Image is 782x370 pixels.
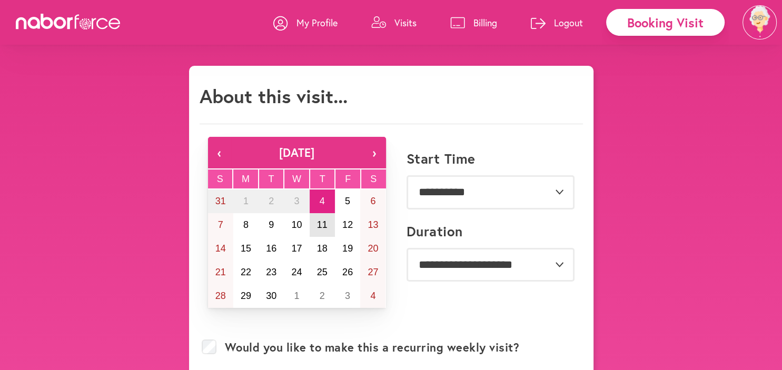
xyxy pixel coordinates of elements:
button: September 9, 2025 [259,213,284,237]
button: September 3, 2025 [284,189,309,213]
abbr: September 3, 2025 [294,196,299,206]
label: Start Time [407,151,476,167]
button: September 20, 2025 [360,237,385,261]
abbr: September 11, 2025 [317,219,328,230]
button: September 4, 2025 [310,189,335,213]
button: September 7, 2025 [208,213,233,237]
abbr: September 30, 2025 [266,291,276,301]
p: Billing [473,16,497,29]
button: October 2, 2025 [310,284,335,308]
button: September 17, 2025 [284,237,309,261]
abbr: September 8, 2025 [243,219,249,230]
h1: About this visit... [200,85,348,107]
button: September 30, 2025 [259,284,284,308]
button: September 24, 2025 [284,261,309,284]
div: Booking Visit [606,9,725,36]
abbr: October 4, 2025 [370,291,375,301]
button: September 16, 2025 [259,237,284,261]
button: October 4, 2025 [360,284,385,308]
button: September 23, 2025 [259,261,284,284]
abbr: Monday [242,174,250,184]
button: September 27, 2025 [360,261,385,284]
abbr: September 2, 2025 [269,196,274,206]
abbr: September 5, 2025 [345,196,350,206]
button: September 28, 2025 [208,284,233,308]
abbr: September 9, 2025 [269,219,274,230]
abbr: Tuesday [268,174,274,184]
button: September 10, 2025 [284,213,309,237]
abbr: Thursday [320,174,325,184]
p: My Profile [296,16,338,29]
button: September 19, 2025 [335,237,360,261]
abbr: August 31, 2025 [215,196,226,206]
button: ‹ [208,137,231,168]
button: [DATE] [231,137,363,168]
button: September 12, 2025 [335,213,360,237]
abbr: September 1, 2025 [243,196,249,206]
button: › [363,137,386,168]
button: September 21, 2025 [208,261,233,284]
button: September 18, 2025 [310,237,335,261]
button: September 14, 2025 [208,237,233,261]
a: Logout [531,7,583,38]
button: September 6, 2025 [360,189,385,213]
button: September 25, 2025 [310,261,335,284]
abbr: October 3, 2025 [345,291,350,301]
img: efc20bcf08b0dac87679abea64c1faab.png [743,5,777,39]
abbr: September 28, 2025 [215,291,226,301]
label: Would you like to make this a recurring weekly visit? [225,341,520,354]
abbr: Friday [345,174,351,184]
abbr: September 7, 2025 [218,219,223,230]
abbr: September 15, 2025 [241,243,251,254]
p: Visits [394,16,417,29]
abbr: September 16, 2025 [266,243,276,254]
button: October 3, 2025 [335,284,360,308]
abbr: September 23, 2025 [266,267,276,277]
abbr: October 1, 2025 [294,291,299,301]
button: September 15, 2025 [233,237,259,261]
abbr: September 18, 2025 [317,243,328,254]
button: August 31, 2025 [208,189,233,213]
abbr: September 12, 2025 [342,219,353,230]
button: September 8, 2025 [233,213,259,237]
abbr: September 10, 2025 [291,219,302,230]
abbr: September 20, 2025 [368,243,378,254]
abbr: Wednesday [292,174,301,184]
abbr: September 26, 2025 [342,267,353,277]
a: Visits [371,7,417,38]
p: Logout [554,16,583,29]
abbr: Saturday [370,174,377,184]
button: September 11, 2025 [310,213,335,237]
abbr: September 25, 2025 [317,267,328,277]
abbr: October 2, 2025 [320,291,325,301]
abbr: September 17, 2025 [291,243,302,254]
abbr: Sunday [217,174,223,184]
abbr: September 27, 2025 [368,267,378,277]
abbr: September 29, 2025 [241,291,251,301]
button: October 1, 2025 [284,284,309,308]
button: September 13, 2025 [360,213,385,237]
button: September 29, 2025 [233,284,259,308]
button: September 26, 2025 [335,261,360,284]
a: My Profile [273,7,338,38]
button: September 1, 2025 [233,189,259,213]
abbr: September 13, 2025 [368,219,378,230]
label: Duration [407,223,463,239]
abbr: September 6, 2025 [370,196,375,206]
a: Billing [450,7,497,38]
abbr: September 22, 2025 [241,267,251,277]
abbr: September 4, 2025 [320,196,325,206]
button: September 5, 2025 [335,189,360,213]
abbr: September 14, 2025 [215,243,226,254]
button: September 22, 2025 [233,261,259,284]
abbr: September 19, 2025 [342,243,353,254]
abbr: September 24, 2025 [291,267,302,277]
abbr: September 21, 2025 [215,267,226,277]
button: September 2, 2025 [259,189,284,213]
